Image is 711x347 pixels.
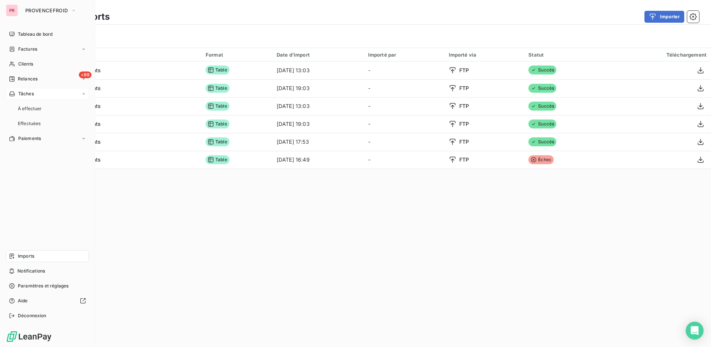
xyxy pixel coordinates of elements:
span: FTP [459,85,469,92]
div: Importé par [368,52,440,58]
span: Paramètres et réglages [18,283,68,289]
td: - [364,151,444,169]
span: Paiements [18,135,41,142]
span: PROVENCEFROID [25,7,68,13]
td: [DATE] 17:53 [272,133,364,151]
div: Import [36,51,197,58]
span: Relances [18,76,38,82]
span: Clients [18,61,33,67]
span: Effectuées [18,120,41,127]
span: Succès [528,84,556,93]
td: - [364,133,444,151]
span: +99 [79,71,91,78]
span: Tableau de bord [18,31,52,38]
span: Déconnexion [18,312,46,319]
span: Succès [528,120,556,128]
span: Table [206,120,229,128]
span: Table [206,102,229,111]
span: FTP [459,67,469,74]
span: Tâches [18,90,34,97]
div: Statut [528,52,599,58]
span: Factures [18,46,37,52]
div: Importé via [449,52,520,58]
td: [DATE] 13:03 [272,61,364,79]
div: Téléchargement [608,52,707,58]
span: Table [206,137,229,146]
div: Open Intercom Messenger [686,322,704,340]
span: Table [206,66,229,74]
span: À effectuer [18,105,42,112]
img: Logo LeanPay [6,331,52,343]
td: [DATE] 16:49 [272,151,364,169]
div: PR [6,4,18,16]
span: Table [206,155,229,164]
div: Format [206,52,268,58]
td: - [364,79,444,97]
a: Aide [6,295,89,307]
button: Importer [644,11,684,23]
td: [DATE] 19:03 [272,79,364,97]
span: Succès [528,137,556,146]
span: FTP [459,102,469,110]
span: Imports [18,253,34,260]
td: [DATE] 19:03 [272,115,364,133]
td: - [364,97,444,115]
span: FTP [459,156,469,163]
span: FTP [459,120,469,128]
span: FTP [459,138,469,146]
span: Échec [528,155,554,164]
span: Notifications [17,268,45,274]
span: Table [206,84,229,93]
div: Date d’import [277,52,359,58]
td: [DATE] 13:03 [272,97,364,115]
td: - [364,61,444,79]
span: Aide [18,297,28,304]
span: Succès [528,102,556,111]
td: - [364,115,444,133]
span: Succès [528,66,556,74]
